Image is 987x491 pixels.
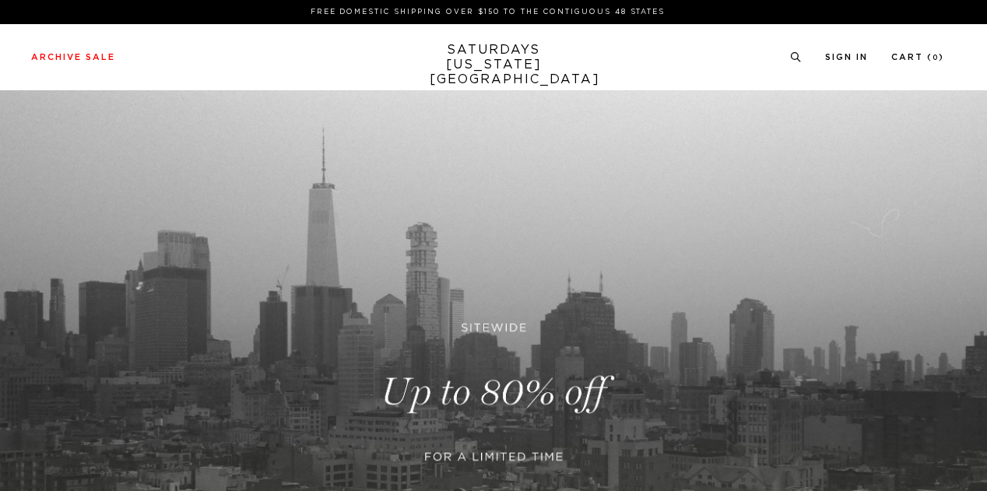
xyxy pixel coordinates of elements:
a: Cart (0) [891,53,944,61]
a: Archive Sale [31,53,115,61]
a: Sign In [825,53,868,61]
p: FREE DOMESTIC SHIPPING OVER $150 TO THE CONTIGUOUS 48 STATES [37,6,938,18]
small: 0 [933,54,939,61]
a: SATURDAYS[US_STATE][GEOGRAPHIC_DATA] [430,43,558,87]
